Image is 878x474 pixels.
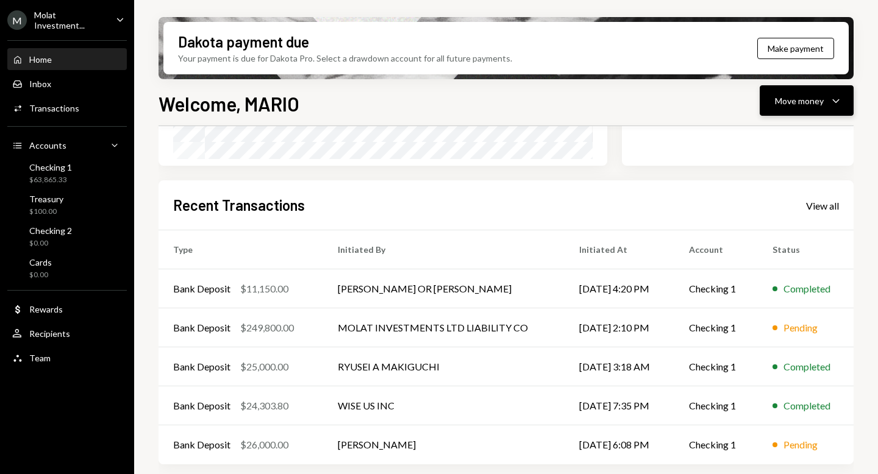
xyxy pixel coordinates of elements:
[674,308,758,347] td: Checking 1
[29,353,51,363] div: Team
[173,281,230,296] div: Bank Deposit
[29,225,72,236] div: Checking 2
[240,359,288,374] div: $25,000.00
[565,386,674,425] td: [DATE] 7:35 PM
[29,270,52,280] div: $0.00
[29,54,52,65] div: Home
[159,91,299,116] h1: Welcome, MARIO
[806,200,839,212] div: View all
[173,437,230,452] div: Bank Deposit
[674,230,758,269] th: Account
[323,230,564,269] th: Initiated By
[29,304,63,314] div: Rewards
[674,425,758,464] td: Checking 1
[29,175,72,185] div: $63,865.33
[783,398,830,413] div: Completed
[178,52,512,65] div: Your payment is due for Dakota Pro. Select a drawdown account for all future payments.
[29,103,79,113] div: Transactions
[783,320,818,335] div: Pending
[34,10,106,30] div: Molat Investment...
[240,398,288,413] div: $24,303.80
[178,32,309,52] div: Dakota payment due
[7,190,127,219] a: Treasury$100.00
[7,10,27,30] div: M
[323,308,564,347] td: MOLAT INVESTMENTS LTD LIABILITY CO
[757,38,834,59] button: Make payment
[775,94,824,107] div: Move money
[674,269,758,308] td: Checking 1
[565,425,674,464] td: [DATE] 6:08 PM
[7,48,127,70] a: Home
[323,386,564,425] td: WISE US INC
[565,347,674,386] td: [DATE] 3:18 AM
[29,207,63,217] div: $100.00
[29,238,72,249] div: $0.00
[783,359,830,374] div: Completed
[173,195,305,215] h2: Recent Transactions
[323,269,564,308] td: [PERSON_NAME] OR [PERSON_NAME]
[674,347,758,386] td: Checking 1
[29,194,63,204] div: Treasury
[7,253,127,283] a: Cards$0.00
[7,298,127,320] a: Rewards
[565,230,674,269] th: Initiated At
[674,386,758,425] td: Checking 1
[323,425,564,464] td: [PERSON_NAME]
[173,359,230,374] div: Bank Deposit
[7,158,127,188] a: Checking 1$63,865.33
[240,437,288,452] div: $26,000.00
[7,322,127,344] a: Recipients
[7,134,127,156] a: Accounts
[7,73,127,94] a: Inbox
[565,308,674,347] td: [DATE] 2:10 PM
[565,269,674,308] td: [DATE] 4:20 PM
[173,398,230,413] div: Bank Deposit
[806,199,839,212] a: View all
[783,281,830,296] div: Completed
[783,437,818,452] div: Pending
[760,85,854,116] button: Move money
[29,257,52,267] div: Cards
[29,140,66,150] div: Accounts
[758,230,854,269] th: Status
[240,281,288,296] div: $11,150.00
[7,347,127,369] a: Team
[240,320,294,335] div: $249,800.00
[7,222,127,251] a: Checking 2$0.00
[173,320,230,335] div: Bank Deposit
[7,97,127,119] a: Transactions
[323,347,564,386] td: RYUSEI A MAKIGUCHI
[159,230,323,269] th: Type
[29,162,72,172] div: Checking 1
[29,79,51,89] div: Inbox
[29,328,70,339] div: Recipients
